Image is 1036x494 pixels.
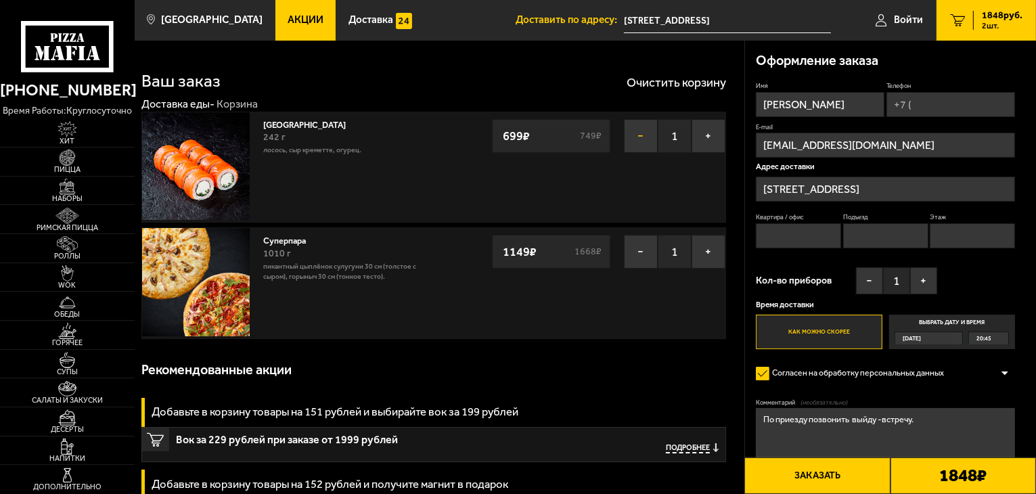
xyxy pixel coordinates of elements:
span: 1848 руб. [982,11,1022,20]
label: Имя [756,81,884,90]
input: Ваш адрес доставки [624,8,831,33]
button: Подробнее [666,443,719,453]
button: + [692,235,725,269]
a: Доставка еды- [141,97,215,110]
p: лосось, Сыр креметте, огурец. [263,145,427,156]
span: 2 шт. [982,22,1022,30]
button: Заказать [744,457,890,494]
span: [DATE] [903,332,921,344]
label: Квартира / офис [756,212,841,221]
span: Войти [894,15,923,25]
span: Подробнее [666,443,710,453]
label: Этаж [930,212,1015,221]
h3: Рекомендованные акции [141,363,292,377]
input: @ [756,133,1015,158]
strong: 699 ₽ [499,123,533,149]
span: [GEOGRAPHIC_DATA] [161,15,263,25]
s: 1668 ₽ [573,247,604,256]
h3: Добавьте в корзину товары на 152 рублей и получите магнит в подарок [152,478,508,490]
button: + [692,119,725,153]
button: − [624,235,658,269]
span: 242 г [263,131,286,143]
button: + [910,267,937,294]
p: Время доставки [756,301,1015,309]
button: Очистить корзину [627,76,726,89]
label: Выбрать дату и время [889,315,1016,349]
span: 1010 г [263,248,291,259]
label: Согласен на обработку персональных данных [756,363,955,384]
span: Кол-во приборов [756,276,832,286]
h3: Оформление заказа [756,54,878,68]
span: Доставка [348,15,393,25]
span: 20:45 [976,332,991,344]
span: 1 [658,235,692,269]
button: − [624,119,658,153]
p: Адрес доставки [756,163,1015,171]
a: [GEOGRAPHIC_DATA] [263,116,357,130]
span: Доставить по адресу: [516,15,624,25]
h3: Добавьте в корзину товары на 151 рублей и выбирайте вок за 199 рублей [152,406,518,418]
label: Подъезд [843,212,928,221]
label: E-mail [756,122,1015,131]
span: (необязательно) [801,398,848,407]
span: Вок за 229 рублей при заказе от 1999 рублей [176,428,526,445]
strong: 1149 ₽ [499,239,540,265]
span: Акции [288,15,323,25]
label: Комментарий [756,398,1015,407]
img: 15daf4d41897b9f0e9f617042186c801.svg [396,13,412,29]
label: Как можно скорее [756,315,882,349]
s: 749 ₽ [579,131,604,141]
input: Имя [756,92,884,117]
input: +7 ( [886,92,1015,117]
button: − [856,267,883,294]
span: 1 [883,267,910,294]
a: Суперпара [263,232,317,246]
div: Корзина [217,97,258,112]
h1: Ваш заказ [141,72,221,90]
span: 1 [658,119,692,153]
label: Телефон [886,81,1015,90]
b: 1848 ₽ [939,467,987,485]
p: Пикантный цыплёнок сулугуни 30 см (толстое с сыром), Горыныч 30 см (тонкое тесто). [263,261,427,283]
